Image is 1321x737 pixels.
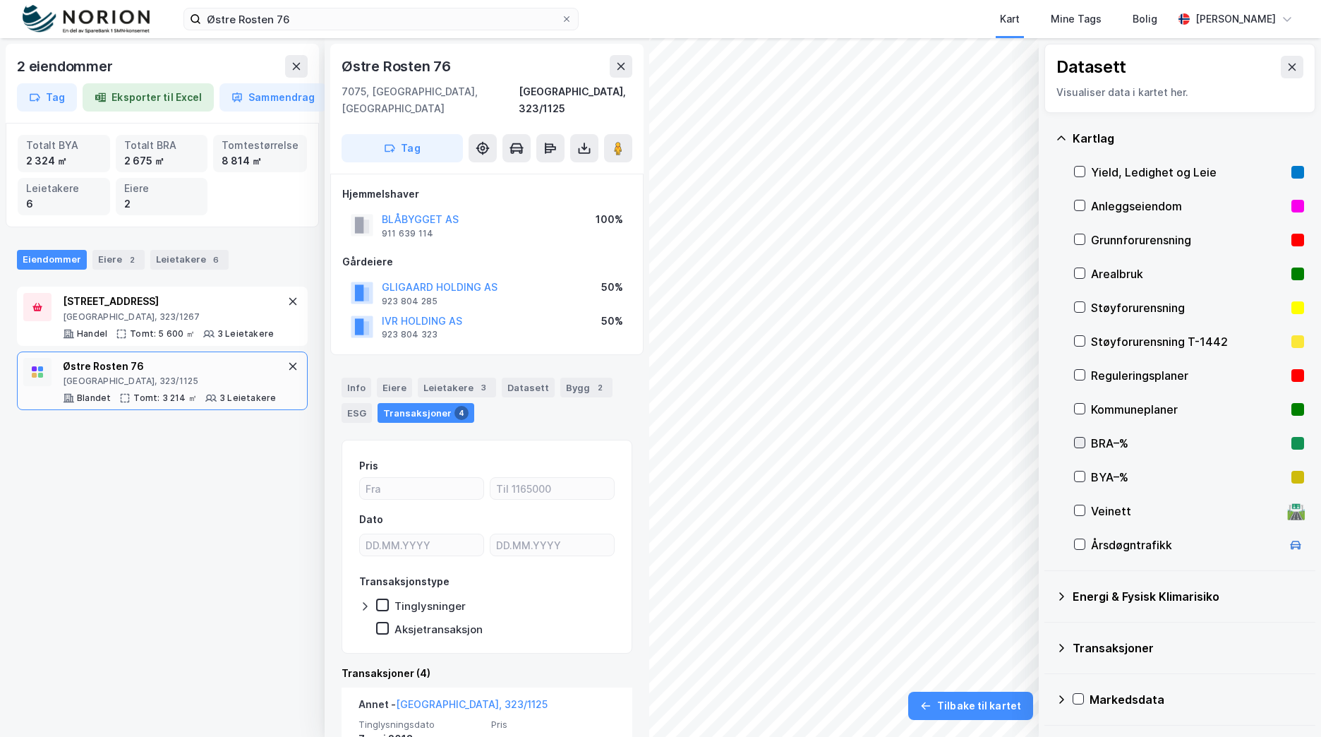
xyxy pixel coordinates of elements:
div: [GEOGRAPHIC_DATA], 323/1125 [63,376,276,387]
div: 2 [593,381,607,395]
div: Eiere [124,181,200,196]
div: Dato [359,511,383,528]
div: Støyforurensning [1091,299,1286,316]
div: 50% [601,279,623,296]
div: 923 804 323 [382,329,438,340]
div: Aksjetransaksjon [394,623,483,636]
div: Leietakere [418,378,496,397]
div: 6 [26,196,102,212]
div: Kart [1000,11,1020,28]
button: Tag [17,83,77,112]
div: Datasett [502,378,555,397]
div: Totalt BRA [124,138,200,153]
div: BYA–% [1091,469,1286,486]
div: 100% [596,211,623,228]
button: Tag [342,134,463,162]
div: Visualiser data i kartet her. [1056,84,1303,101]
div: BRA–% [1091,435,1286,452]
div: Arealbruk [1091,265,1286,282]
div: Tomtestørrelse [222,138,298,153]
div: Bygg [560,378,613,397]
div: Handel [77,328,107,340]
div: [PERSON_NAME] [1195,11,1276,28]
input: Søk på adresse, matrikkel, gårdeiere, leietakere eller personer [201,8,561,30]
div: 4 [454,406,469,420]
div: Østre Rosten 76 [63,358,276,375]
div: Anleggseiendom [1091,198,1286,215]
div: Energi & Fysisk Klimarisiko [1073,588,1304,605]
div: 2 eiendommer [17,55,116,78]
div: Eiere [377,378,412,397]
div: 923 804 285 [382,296,438,307]
button: Sammendrag [219,83,327,112]
div: Tomt: 3 214 ㎡ [133,393,197,404]
div: 7075, [GEOGRAPHIC_DATA], [GEOGRAPHIC_DATA] [342,83,519,117]
div: Transaksjoner [1073,640,1304,657]
div: Leietakere [150,250,229,270]
span: Pris [491,719,615,731]
div: Mine Tags [1051,11,1102,28]
div: 8 814 ㎡ [222,153,298,169]
div: Annet - [358,696,548,719]
div: Totalt BYA [26,138,102,153]
div: Transaksjoner (4) [342,665,632,682]
div: Grunnforurensning [1091,232,1286,248]
input: DD.MM.YYYY [490,534,614,556]
div: [STREET_ADDRESS] [63,293,274,310]
button: Eksporter til Excel [83,83,214,112]
div: 🛣️ [1286,502,1305,520]
div: 6 [209,253,223,267]
div: 3 Leietakere [219,393,276,404]
div: 50% [601,313,623,330]
div: [GEOGRAPHIC_DATA], 323/1267 [63,311,274,323]
div: Reguleringsplaner [1091,367,1286,384]
div: [GEOGRAPHIC_DATA], 323/1125 [519,83,632,117]
div: Hjemmelshaver [342,186,632,203]
button: Tilbake til kartet [908,692,1033,720]
div: Tomt: 5 600 ㎡ [130,328,195,340]
div: Transaksjoner [378,403,474,423]
div: Bolig [1133,11,1157,28]
div: Veinett [1091,503,1281,520]
div: Tinglysninger [394,599,466,613]
div: Pris [359,457,378,474]
input: Fra [360,478,483,499]
div: 2 675 ㎡ [124,153,200,169]
div: Eiere [92,250,145,270]
div: Leietakere [26,181,102,196]
iframe: Chat Widget [1250,669,1321,737]
div: 2 [125,253,139,267]
div: Datasett [1056,56,1126,78]
div: Kommuneplaner [1091,401,1286,418]
div: Støyforurensning T-1442 [1091,333,1286,350]
div: 911 639 114 [382,228,433,239]
input: DD.MM.YYYY [360,534,483,556]
div: Markedsdata [1090,691,1304,708]
div: Årsdøgntrafikk [1091,537,1281,553]
img: norion-logo.80e7a08dc31c2e691866.png [23,5,150,34]
input: Til 1165000 [490,478,614,499]
div: Eiendommer [17,250,87,270]
a: [GEOGRAPHIC_DATA], 323/1125 [396,698,548,710]
div: 3 Leietakere [217,328,274,340]
span: Tinglysningsdato [358,719,483,731]
div: Kontrollprogram for chat [1250,669,1321,737]
div: Kartlag [1073,130,1304,147]
div: ESG [342,403,372,423]
div: Transaksjonstype [359,573,450,590]
div: Yield, Ledighet og Leie [1091,164,1286,181]
div: 2 [124,196,200,212]
div: 3 [476,381,490,395]
div: Blandet [77,393,111,404]
div: Gårdeiere [342,253,632,270]
div: 2 324 ㎡ [26,153,102,169]
div: Østre Rosten 76 [342,55,454,78]
div: Info [342,378,371,397]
